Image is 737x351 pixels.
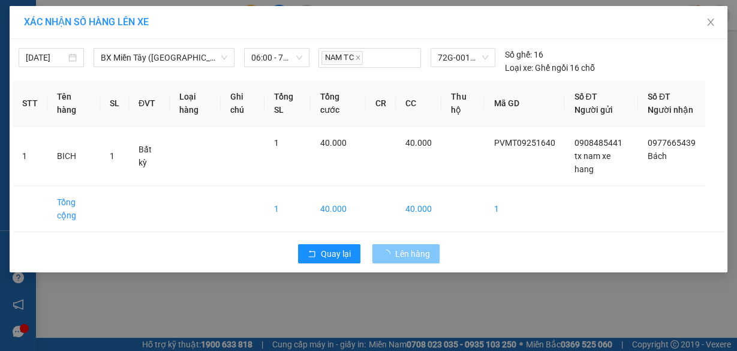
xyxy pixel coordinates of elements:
[505,48,543,61] div: 16
[648,92,670,101] span: Số ĐT
[10,85,94,113] div: 0977878015 tien
[170,80,221,127] th: Loại hàng
[441,80,484,127] th: Thu hộ
[47,186,100,232] td: Tổng cộng
[395,247,430,260] span: Lên hàng
[574,138,622,148] span: 0908485441
[308,250,316,259] span: rollback
[274,138,279,148] span: 1
[103,11,131,24] span: Nhận:
[320,138,347,148] span: 40.000
[484,186,564,232] td: 1
[396,80,441,127] th: CC
[47,127,100,186] td: BICH
[24,16,149,28] span: XÁC NHẬN SỐ HÀNG LÊN XE
[405,138,432,148] span: 40.000
[494,138,555,148] span: PVMT09251640
[311,80,366,127] th: Tổng cước
[366,80,396,127] th: CR
[221,54,228,61] span: down
[505,48,532,61] span: Số ghế:
[10,10,94,39] div: PV Miền Tây
[648,105,693,115] span: Người nhận
[100,80,129,127] th: SL
[13,127,47,186] td: 1
[694,6,727,40] button: Close
[110,151,115,161] span: 1
[10,11,29,24] span: Gửi:
[311,186,366,232] td: 40.000
[396,186,441,232] td: 40.000
[438,49,488,67] span: 72G-001.79
[10,68,94,85] div: 0908485441
[13,80,47,127] th: STT
[120,70,184,91] span: cai mep
[298,244,360,263] button: rollbackQuay lại
[505,61,595,74] div: Ghế ngồi 16 chỗ
[505,61,533,74] span: Loại xe:
[355,55,361,61] span: close
[574,105,612,115] span: Người gửi
[321,51,363,65] span: NAM TC
[264,80,311,127] th: Tổng SL
[706,17,715,27] span: close
[648,138,696,148] span: 0977665439
[382,250,395,258] span: loading
[103,39,206,53] div: Bách
[101,49,227,67] span: BX Miền Tây (Hàng Ngoài)
[26,51,66,64] input: 15/09/2025
[321,247,351,260] span: Quay lại
[103,10,206,39] div: HANG NGOAI
[264,186,311,232] td: 1
[103,77,120,89] span: DĐ:
[129,127,170,186] td: Bất kỳ
[574,151,610,174] span: tx nam xe hang
[574,92,597,101] span: Số ĐT
[47,80,100,127] th: Tên hàng
[648,151,667,161] span: Bách
[484,80,564,127] th: Mã GD
[103,53,206,70] div: 0977665439
[251,49,302,67] span: 06:00 - 72G-001.79
[372,244,440,263] button: Lên hàng
[221,80,264,127] th: Ghi chú
[129,80,170,127] th: ĐVT
[10,39,94,68] div: tx nam xe hang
